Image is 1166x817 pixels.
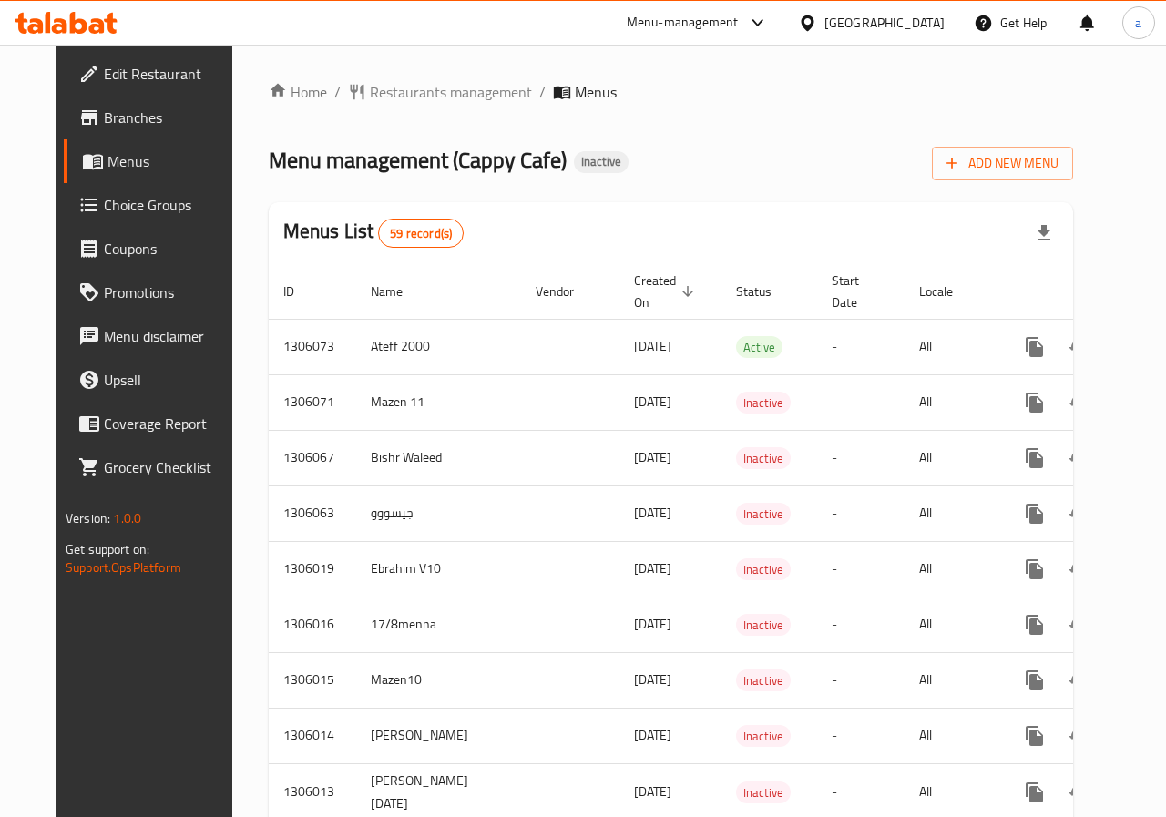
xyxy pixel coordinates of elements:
[736,503,791,525] div: Inactive
[66,556,181,579] a: Support.OpsPlatform
[817,652,905,708] td: -
[104,63,237,85] span: Edit Restaurant
[356,485,521,541] td: جيسووو
[932,147,1073,180] button: Add New Menu
[269,81,1073,103] nav: breadcrumb
[905,485,998,541] td: All
[634,334,671,358] span: [DATE]
[905,708,998,763] td: All
[1013,381,1057,424] button: more
[736,781,791,803] div: Inactive
[736,558,791,580] div: Inactive
[736,670,791,691] span: Inactive
[817,319,905,374] td: -
[64,96,251,139] a: Branches
[905,374,998,430] td: All
[634,557,671,580] span: [DATE]
[1057,659,1100,702] button: Change Status
[736,393,791,414] span: Inactive
[634,723,671,747] span: [DATE]
[64,52,251,96] a: Edit Restaurant
[113,506,141,530] span: 1.0.0
[905,430,998,485] td: All
[283,281,318,302] span: ID
[356,541,521,597] td: Ebrahim V10
[634,612,671,636] span: [DATE]
[64,183,251,227] a: Choice Groups
[356,319,521,374] td: Ateff 2000
[1135,13,1141,33] span: a
[371,281,426,302] span: Name
[736,447,791,469] div: Inactive
[356,652,521,708] td: Mazen10
[817,374,905,430] td: -
[107,150,237,172] span: Menus
[817,708,905,763] td: -
[627,12,739,34] div: Menu-management
[1057,381,1100,424] button: Change Status
[269,374,356,430] td: 1306071
[736,782,791,803] span: Inactive
[1057,771,1100,814] button: Change Status
[356,597,521,652] td: 17/8menna
[64,314,251,358] a: Menu disclaimer
[736,281,795,302] span: Status
[1057,714,1100,758] button: Change Status
[104,107,237,128] span: Branches
[1057,325,1100,369] button: Change Status
[634,780,671,803] span: [DATE]
[905,597,998,652] td: All
[736,615,791,636] span: Inactive
[1013,714,1057,758] button: more
[64,271,251,314] a: Promotions
[1057,603,1100,647] button: Change Status
[64,402,251,445] a: Coverage Report
[824,13,945,33] div: [GEOGRAPHIC_DATA]
[1013,771,1057,814] button: more
[104,369,237,391] span: Upsell
[736,614,791,636] div: Inactive
[736,725,791,747] div: Inactive
[283,218,464,248] h2: Menus List
[1057,547,1100,591] button: Change Status
[104,194,237,216] span: Choice Groups
[64,358,251,402] a: Upsell
[736,337,782,358] span: Active
[64,227,251,271] a: Coupons
[66,537,149,561] span: Get support on:
[1013,547,1057,591] button: more
[736,504,791,525] span: Inactive
[736,559,791,580] span: Inactive
[64,139,251,183] a: Menus
[269,485,356,541] td: 1306063
[269,319,356,374] td: 1306073
[334,81,341,103] li: /
[946,152,1059,175] span: Add New Menu
[634,270,700,313] span: Created On
[1022,211,1066,255] div: Export file
[269,81,327,103] a: Home
[1013,659,1057,702] button: more
[736,669,791,691] div: Inactive
[736,336,782,358] div: Active
[269,708,356,763] td: 1306014
[905,652,998,708] td: All
[64,445,251,489] a: Grocery Checklist
[370,81,532,103] span: Restaurants management
[817,430,905,485] td: -
[378,219,464,248] div: Total records count
[1057,492,1100,536] button: Change Status
[1013,492,1057,536] button: more
[66,506,110,530] span: Version:
[832,270,883,313] span: Start Date
[269,597,356,652] td: 1306016
[1057,436,1100,480] button: Change Status
[905,319,998,374] td: All
[104,281,237,303] span: Promotions
[539,81,546,103] li: /
[356,430,521,485] td: Bishr Waleed
[736,448,791,469] span: Inactive
[575,81,617,103] span: Menus
[536,281,598,302] span: Vendor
